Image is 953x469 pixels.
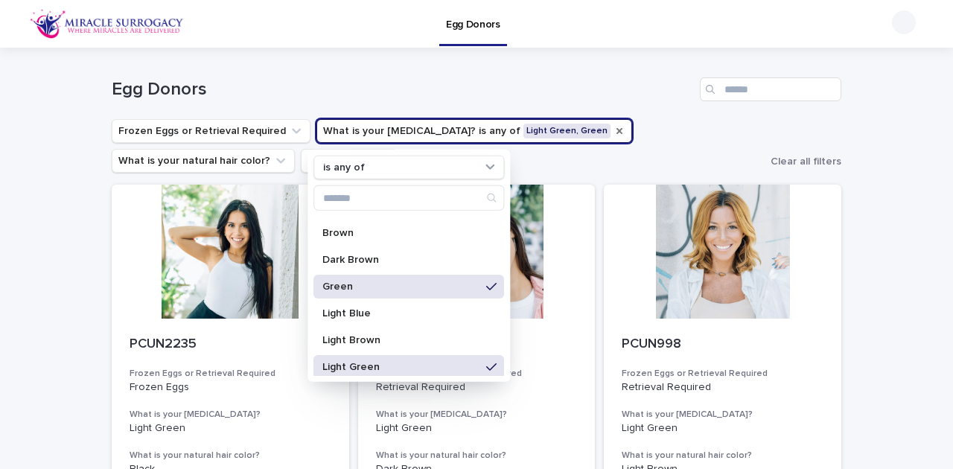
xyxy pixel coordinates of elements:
[112,149,295,173] button: What is your natural hair color?
[323,161,365,173] p: is any of
[622,368,823,380] h3: Frozen Eggs or Retrieval Required
[130,409,331,421] h3: What is your [MEDICAL_DATA]?
[301,149,397,173] button: Proven Cycle
[322,308,480,319] p: Light Blue
[322,255,480,265] p: Dark Brown
[700,77,841,101] input: Search
[30,9,184,39] img: OiFFDOGZQuirLhrlO1ag
[112,79,694,100] h1: Egg Donors
[622,450,823,462] h3: What is your natural hair color?
[130,450,331,462] h3: What is your natural hair color?
[314,186,503,210] input: Search
[130,422,331,435] p: Light Green
[376,450,578,462] h3: What is your natural hair color?
[765,150,841,173] button: Clear all filters
[771,156,841,167] span: Clear all filters
[112,119,310,143] button: Frozen Eggs or Retrieval Required
[322,228,480,238] p: Brown
[622,336,823,353] p: PCUN998
[130,381,331,394] p: Frozen Eggs
[322,335,480,345] p: Light Brown
[376,409,578,421] h3: What is your [MEDICAL_DATA]?
[376,422,578,435] p: Light Green
[622,381,823,394] p: Retrieval Required
[316,119,632,143] button: What is your eye color?
[130,336,331,353] p: PCUN2235
[130,368,331,380] h3: Frozen Eggs or Retrieval Required
[322,281,480,292] p: Green
[313,185,504,211] div: Search
[376,381,578,394] p: Retrieval Required
[622,409,823,421] h3: What is your [MEDICAL_DATA]?
[322,362,480,372] p: Light Green
[622,422,823,435] p: Light Green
